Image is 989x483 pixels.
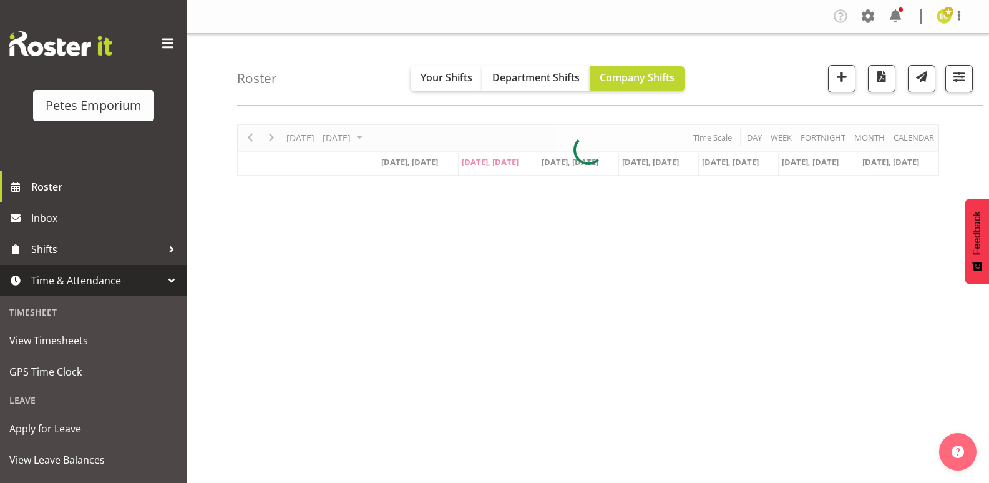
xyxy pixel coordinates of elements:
a: View Timesheets [3,325,184,356]
span: Your Shifts [421,71,472,84]
img: Rosterit website logo [9,31,112,56]
button: Feedback - Show survey [965,199,989,284]
span: Feedback [972,211,983,255]
button: Company Shifts [590,66,685,91]
button: Your Shifts [411,66,482,91]
span: View Leave Balances [9,451,178,469]
div: Leave [3,387,184,413]
div: Timesheet [3,299,184,325]
button: Filter Shifts [945,65,973,92]
span: Inbox [31,209,181,227]
span: Apply for Leave [9,419,178,438]
button: Add a new shift [828,65,855,92]
a: GPS Time Clock [3,356,184,387]
span: Shifts [31,240,162,259]
span: Roster [31,177,181,196]
span: Company Shifts [600,71,675,84]
a: View Leave Balances [3,444,184,476]
button: Download a PDF of the roster according to the set date range. [868,65,895,92]
img: help-xxl-2.png [952,446,964,458]
img: emma-croft7499.jpg [937,9,952,24]
button: Department Shifts [482,66,590,91]
span: View Timesheets [9,331,178,350]
button: Send a list of all shifts for the selected filtered period to all rostered employees. [908,65,935,92]
h4: Roster [237,71,277,86]
span: Department Shifts [492,71,580,84]
span: GPS Time Clock [9,362,178,381]
div: Petes Emporium [46,96,142,115]
span: Time & Attendance [31,271,162,290]
a: Apply for Leave [3,413,184,444]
